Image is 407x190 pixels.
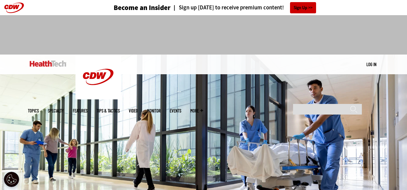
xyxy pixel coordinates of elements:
[366,61,376,68] div: User menu
[190,108,203,113] span: More
[171,5,284,11] a: Sign up [DATE] to receive premium content!
[366,62,376,67] a: Log in
[91,4,171,11] a: Become an Insider
[75,55,121,99] img: Home
[4,172,19,187] div: Cookie Settings
[97,108,120,113] a: Tips & Tactics
[170,108,181,113] a: Events
[28,108,39,113] span: Topics
[73,108,88,113] a: Features
[4,172,19,187] button: Open Preferences
[129,108,138,113] a: Video
[114,4,171,11] h3: Become an Insider
[30,61,66,67] img: Home
[147,108,161,113] a: MonITor
[93,21,314,48] iframe: advertisement
[75,95,121,101] a: CDW
[290,2,316,13] a: Sign Up
[48,108,64,113] span: Specialty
